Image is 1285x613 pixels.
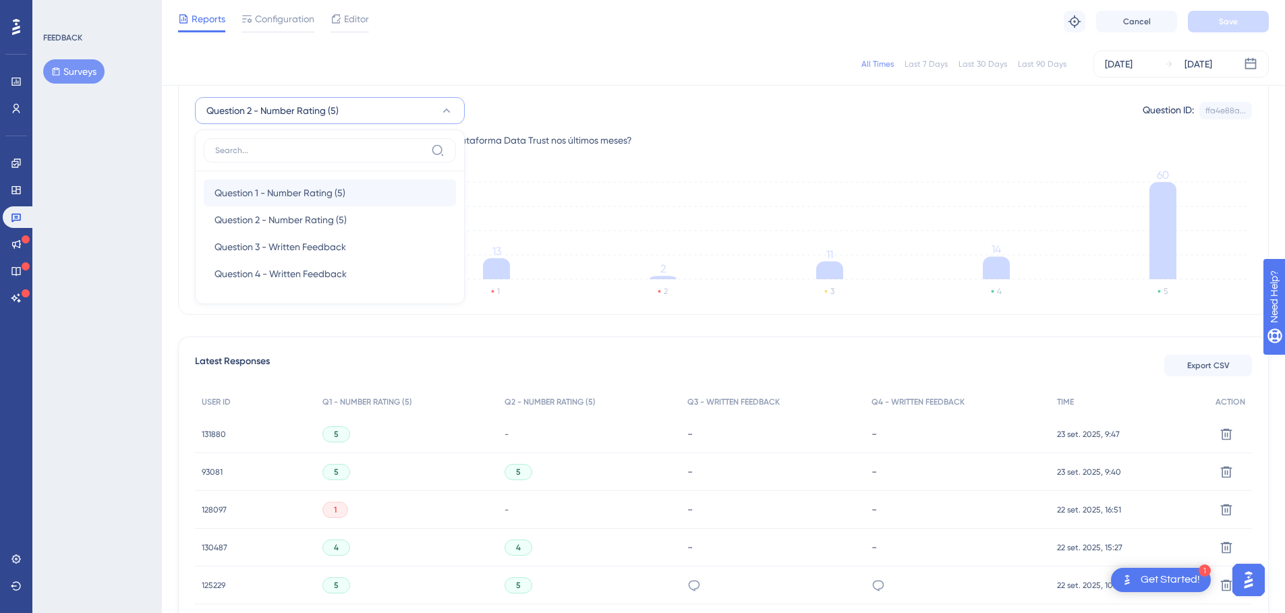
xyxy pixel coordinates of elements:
[1105,56,1133,72] div: [DATE]
[505,429,509,440] span: -
[872,541,1043,554] div: -
[334,580,339,591] span: 5
[43,59,105,84] button: Surveys
[334,467,339,477] span: 5
[1057,580,1124,591] span: 22 set. 2025, 10:52
[1057,504,1121,515] span: 22 set. 2025, 16:51
[1164,287,1168,296] text: 5
[202,542,227,553] span: 130487
[195,353,270,378] span: Latest Responses
[664,287,668,296] text: 2
[344,11,369,27] span: Editor
[992,243,1001,256] tspan: 14
[215,239,346,255] span: Question 3 - Written Feedback
[1228,560,1269,600] iframe: UserGuiding AI Assistant Launcher
[1096,11,1177,32] button: Cancel
[204,179,456,206] button: Question 1 - Number Rating (5)
[1123,16,1151,27] span: Cancel
[1057,467,1121,477] span: 23 set. 2025, 9:40
[1018,59,1066,69] div: Last 90 Days
[204,206,456,233] button: Question 2 - Number Rating (5)
[687,397,780,407] span: Q3 - WRITTEN FEEDBACK
[204,233,456,260] button: Question 3 - Written Feedback
[215,212,347,228] span: Question 2 - Number Rating (5)
[334,429,339,440] span: 5
[830,287,834,296] text: 3
[1157,169,1169,181] tspan: 60
[505,397,596,407] span: Q2 - NUMBER RATING (5)
[322,397,412,407] span: Q1 - NUMBER RATING (5)
[497,287,500,296] text: 1
[334,504,337,515] span: 1
[1057,542,1122,553] span: 22 set. 2025, 15:27
[505,504,509,515] span: -
[905,59,948,69] div: Last 7 Days
[1164,355,1252,376] button: Export CSV
[687,503,858,516] div: -
[1057,429,1120,440] span: 23 set. 2025, 9:47
[687,428,858,440] div: -
[204,260,456,287] button: Question 4 - Written Feedback
[516,580,521,591] span: 5
[206,103,339,119] span: Question 2 - Number Rating (5)
[492,245,501,258] tspan: 13
[215,185,345,201] span: Question 1 - Number Rating (5)
[1057,397,1074,407] span: TIME
[1188,11,1269,32] button: Save
[872,428,1043,440] div: -
[202,429,226,440] span: 131880
[516,542,521,553] span: 4
[43,32,82,43] div: FEEDBACK
[195,97,465,124] button: Question 2 - Number Rating (5)
[872,397,965,407] span: Q4 - WRITTEN FEEDBACK
[32,3,84,20] span: Need Help?
[1141,573,1200,587] div: Get Started!
[255,11,314,27] span: Configuration
[215,266,347,282] span: Question 4 - Written Feedback
[959,59,1007,69] div: Last 30 Days
[687,465,858,478] div: -
[826,248,833,261] tspan: 11
[861,59,894,69] div: All Times
[1187,360,1230,371] span: Export CSV
[334,542,339,553] span: 4
[1199,564,1211,577] div: 1
[1184,56,1212,72] div: [DATE]
[1119,572,1135,588] img: launcher-image-alternative-text
[516,467,521,477] span: 5
[1216,397,1245,407] span: ACTION
[1205,105,1246,116] div: ffa4e88a...
[1219,16,1238,27] span: Save
[872,503,1043,516] div: -
[202,580,225,591] span: 125229
[997,287,1002,296] text: 4
[1111,568,1211,592] div: Open Get Started! checklist, remaining modules: 1
[872,465,1043,478] div: -
[660,262,666,275] tspan: 2
[202,467,223,477] span: 93081
[215,145,426,156] input: Search...
[192,11,225,27] span: Reports
[202,397,231,407] span: USER ID
[687,541,858,554] div: -
[202,504,227,515] span: 128097
[1143,102,1194,119] div: Question ID:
